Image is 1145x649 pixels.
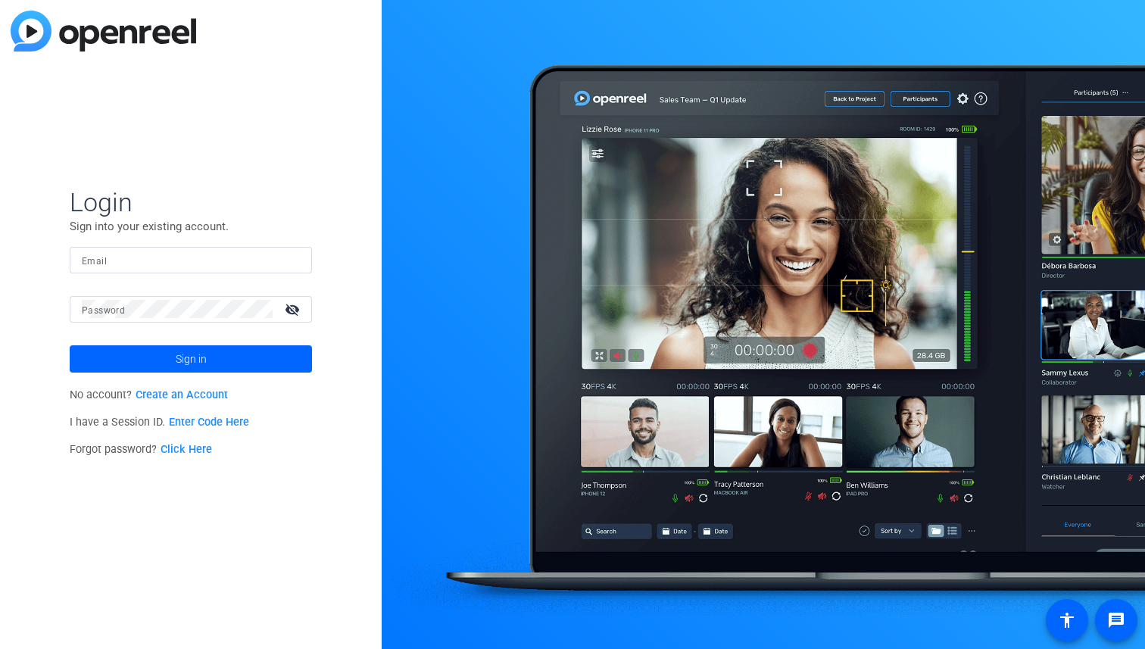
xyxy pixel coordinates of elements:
span: Sign in [176,340,207,378]
a: Create an Account [136,388,228,401]
mat-icon: message [1107,611,1125,629]
span: Login [70,186,312,218]
span: I have a Session ID. [70,416,249,429]
span: Forgot password? [70,443,212,456]
img: blue-gradient.svg [11,11,196,51]
mat-icon: visibility_off [276,298,312,320]
a: Enter Code Here [169,416,249,429]
mat-label: Email [82,256,107,267]
input: Enter Email Address [82,251,300,269]
p: Sign into your existing account. [70,218,312,235]
span: No account? [70,388,228,401]
button: Sign in [70,345,312,373]
mat-label: Password [82,305,125,316]
a: Click Here [161,443,212,456]
mat-icon: accessibility [1058,611,1076,629]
